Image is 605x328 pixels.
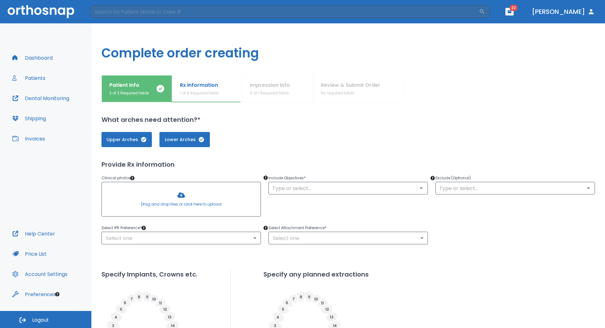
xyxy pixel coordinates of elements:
[166,136,204,143] span: Lower Arches
[9,226,59,241] button: Help Center
[109,90,149,96] p: 2 of 2 Required fields
[584,184,593,193] button: Open
[9,266,71,282] button: Account Settings
[430,175,435,181] div: Tooltip anchor
[9,91,73,106] button: Dental Monitoring
[159,132,210,147] button: Lower Arches
[268,174,428,182] p: Include Objectives *
[55,291,60,297] div: Tooltip anchor
[101,132,152,147] button: Upper Arches
[101,270,198,279] h2: Specify Implants, Crowns etc.
[437,184,593,193] input: Type or select...
[109,81,149,89] p: Patient Info
[180,90,219,96] p: 1 of 6 Required fields
[9,287,60,302] button: Preferences
[90,5,479,18] input: Search by Patient Name or Case #
[9,50,56,65] button: Dashboard
[435,174,595,182] p: Exclude (Optional)
[263,270,369,279] h2: Specify any planned extractions
[9,246,50,261] button: Price List
[101,160,595,169] h2: Provide Rx information
[180,81,219,89] p: Rx Information
[101,224,261,232] p: Select IPR Preference *
[101,174,261,182] p: Clinical photos *
[32,317,49,324] span: Logout
[510,5,518,11] span: 22
[417,184,426,193] button: Open
[263,225,268,231] div: Tooltip anchor
[268,232,428,244] div: Select one
[268,224,428,232] p: Select Attachment Preference *
[9,111,50,126] button: Shipping
[263,175,268,181] div: Tooltip anchor
[270,184,426,193] input: Type or select...
[101,232,261,244] div: Select one
[91,23,605,75] h1: Complete order creating
[9,131,49,146] button: Invoices
[141,225,147,231] div: Tooltip anchor
[101,115,595,124] h2: What arches need attention?*
[108,136,146,143] span: Upper Arches
[9,70,49,86] button: Patients
[8,5,74,18] img: Orthosnap
[130,175,135,181] div: Tooltip anchor
[529,6,597,17] button: [PERSON_NAME]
